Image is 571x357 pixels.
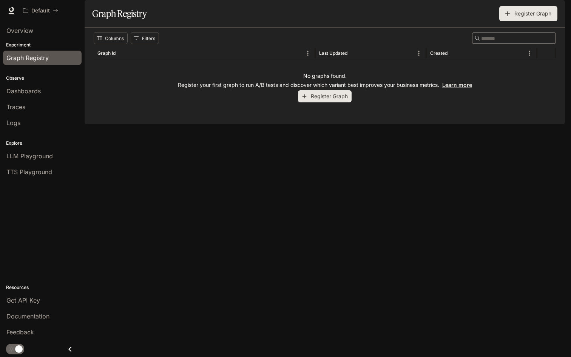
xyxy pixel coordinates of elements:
[131,32,159,44] button: Show filters
[413,48,424,59] button: Menu
[116,48,128,59] button: Sort
[31,8,50,14] p: Default
[430,50,448,56] div: Created
[298,90,352,103] button: Register Graph
[20,3,62,18] button: All workspaces
[319,50,347,56] div: Last Updated
[348,48,360,59] button: Sort
[94,32,128,44] button: Select columns
[92,6,147,21] h1: Graph Registry
[303,72,347,80] p: No graphs found.
[178,81,472,89] p: Register your first graph to run A/B tests and discover which variant best improves your business...
[499,6,557,21] button: Register Graph
[97,50,116,56] div: Graph Id
[472,32,556,44] div: Search
[524,48,535,59] button: Menu
[442,82,472,88] a: Learn more
[302,48,313,59] button: Menu
[448,48,460,59] button: Sort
